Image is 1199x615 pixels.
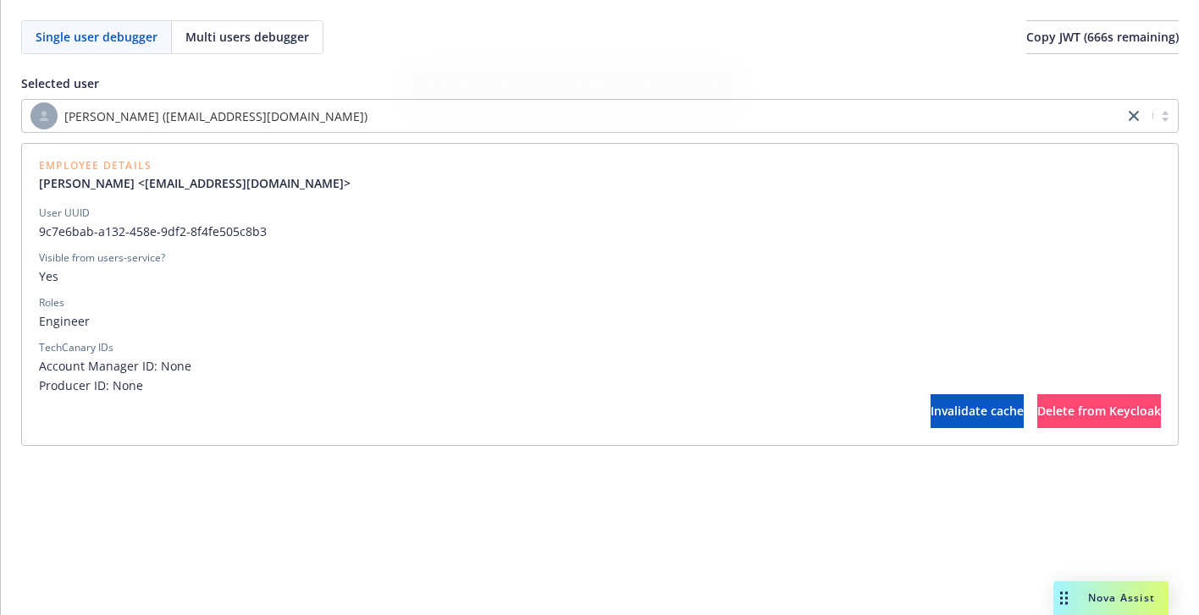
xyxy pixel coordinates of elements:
[39,312,1161,330] span: Engineer
[1053,581,1075,615] div: Drag to move
[1053,581,1169,615] button: Nova Assist
[39,174,364,192] a: [PERSON_NAME] <[EMAIL_ADDRESS][DOMAIN_NAME]>
[931,394,1024,428] button: Invalidate cache
[1026,20,1179,54] button: Copy JWT (666s remaining)
[1037,394,1161,428] button: Delete from Keycloak
[21,75,99,91] span: Selected user
[30,102,1115,129] span: [PERSON_NAME] ([EMAIL_ADDRESS][DOMAIN_NAME])
[64,107,367,125] span: [PERSON_NAME] ([EMAIL_ADDRESS][DOMAIN_NAME])
[931,403,1024,419] span: Invalidate cache
[39,206,90,221] div: User UUID
[39,340,113,355] div: TechCanary IDs
[39,222,1161,240] span: 9c7e6bab-a132-458e-9df2-8f4fe505c8b3
[185,28,309,46] span: Multi users debugger
[1037,403,1161,419] span: Delete from Keycloak
[1026,29,1179,45] span: Copy JWT ( 666 s remaining)
[39,376,1161,394] span: Producer ID: None
[39,295,64,310] div: Roles
[1088,590,1155,605] span: Nova Assist
[39,161,364,171] span: Employee Details
[39,357,1161,375] span: Account Manager ID: None
[1124,106,1144,126] a: close
[39,267,1161,285] span: Yes
[36,28,157,46] span: Single user debugger
[39,250,165,266] div: Visible from users-service?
